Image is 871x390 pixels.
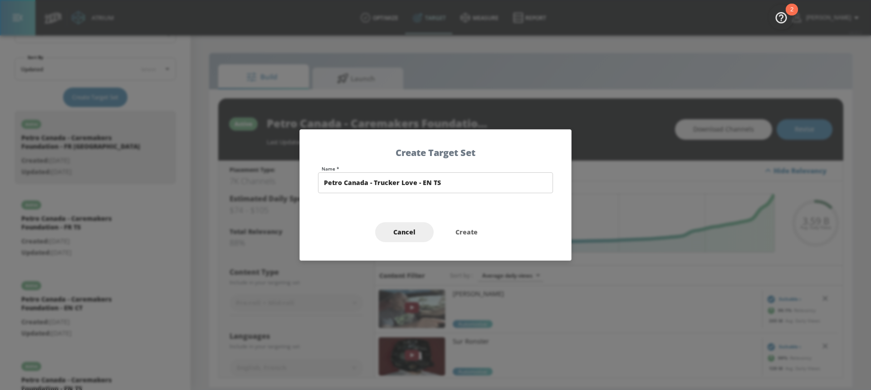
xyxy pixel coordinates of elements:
[322,166,553,171] label: Name *
[375,222,434,243] button: Cancel
[318,148,553,157] h5: Create Target Set
[393,227,416,238] span: Cancel
[768,5,794,30] button: Open Resource Center, 2 new notifications
[790,10,793,21] div: 2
